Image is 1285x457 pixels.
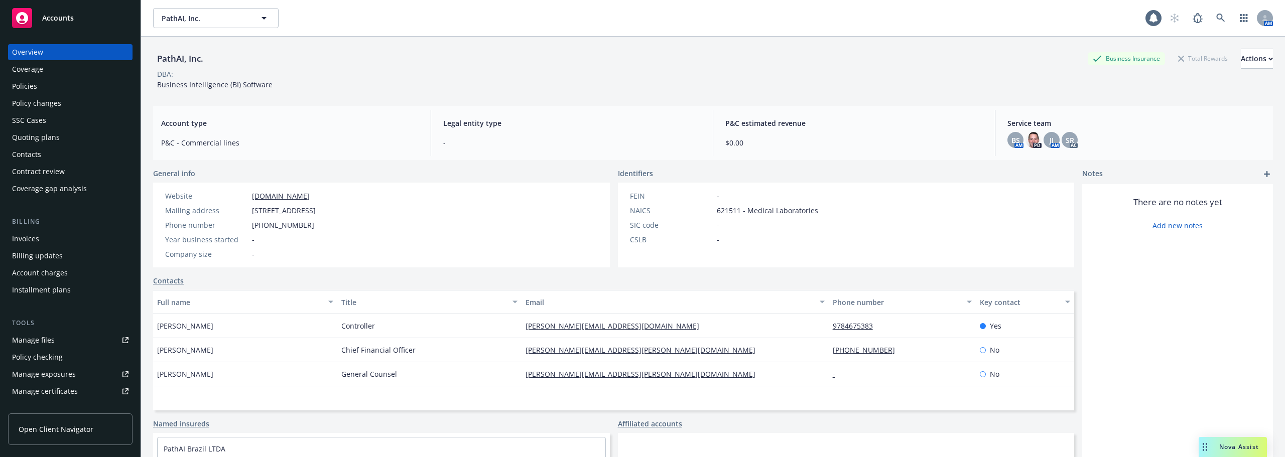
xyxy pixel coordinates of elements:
[19,424,93,434] span: Open Client Navigator
[618,168,653,179] span: Identifiers
[717,205,818,216] span: 621511 - Medical Laboratories
[8,61,133,77] a: Coverage
[157,345,213,355] span: [PERSON_NAME]
[157,369,213,379] span: [PERSON_NAME]
[12,282,71,298] div: Installment plans
[12,181,87,197] div: Coverage gap analysis
[443,118,701,128] span: Legal entity type
[157,80,273,89] span: Business Intelligence (BI) Software
[8,318,133,328] div: Tools
[165,205,248,216] div: Mailing address
[1234,8,1254,28] a: Switch app
[8,282,133,298] a: Installment plans
[833,345,903,355] a: [PHONE_NUMBER]
[1173,52,1233,65] div: Total Rewards
[526,321,707,331] a: [PERSON_NAME][EMAIL_ADDRESS][DOMAIN_NAME]
[161,118,419,128] span: Account type
[1241,49,1273,68] div: Actions
[252,234,254,245] span: -
[522,290,829,314] button: Email
[12,332,55,348] div: Manage files
[833,297,961,308] div: Phone number
[12,112,46,128] div: SSC Cases
[165,249,248,259] div: Company size
[526,369,763,379] a: [PERSON_NAME][EMAIL_ADDRESS][PERSON_NAME][DOMAIN_NAME]
[252,205,316,216] span: [STREET_ADDRESS]
[157,69,176,79] div: DBA: -
[8,248,133,264] a: Billing updates
[443,137,701,148] span: -
[252,191,310,201] a: [DOMAIN_NAME]
[1241,49,1273,69] button: Actions
[12,61,43,77] div: Coverage
[1199,437,1211,457] div: Drag to move
[990,369,999,379] span: No
[8,383,133,399] a: Manage certificates
[725,137,983,148] span: $0.00
[8,112,133,128] a: SSC Cases
[8,366,133,382] a: Manage exposures
[980,297,1059,308] div: Key contact
[42,14,74,22] span: Accounts
[1066,135,1074,145] span: SR
[1211,8,1231,28] a: Search
[164,444,225,453] a: PathAI Brazil LTDA
[153,8,279,28] button: PathAI, Inc.
[1219,442,1259,451] span: Nova Assist
[12,366,76,382] div: Manage exposures
[153,290,337,314] button: Full name
[8,231,133,247] a: Invoices
[12,78,37,94] div: Policies
[8,332,133,348] a: Manage files
[630,205,713,216] div: NAICS
[161,137,419,148] span: P&C - Commercial lines
[341,345,416,355] span: Chief Financial Officer
[341,321,375,331] span: Controller
[12,44,43,60] div: Overview
[1088,52,1165,65] div: Business Insurance
[341,369,397,379] span: General Counsel
[12,383,78,399] div: Manage certificates
[526,345,763,355] a: [PERSON_NAME][EMAIL_ADDRESS][PERSON_NAME][DOMAIN_NAME]
[1133,196,1222,208] span: There are no notes yet
[833,321,881,331] a: 9784675383
[833,369,843,379] a: -
[252,220,314,230] span: [PHONE_NUMBER]
[717,220,719,230] span: -
[8,164,133,180] a: Contract review
[725,118,983,128] span: P&C estimated revenue
[1261,168,1273,180] a: add
[1188,8,1208,28] a: Report a Bug
[8,146,133,163] a: Contacts
[162,13,248,24] span: PathAI, Inc.
[990,321,1001,331] span: Yes
[1152,220,1203,231] a: Add new notes
[8,265,133,281] a: Account charges
[12,400,63,416] div: Manage claims
[618,418,682,429] a: Affiliated accounts
[990,345,999,355] span: No
[157,297,322,308] div: Full name
[8,78,133,94] a: Policies
[8,181,133,197] a: Coverage gap analysis
[717,234,719,245] span: -
[630,191,713,201] div: FEIN
[337,290,522,314] button: Title
[8,349,133,365] a: Policy checking
[12,95,61,111] div: Policy changes
[8,217,133,227] div: Billing
[8,44,133,60] a: Overview
[12,265,68,281] div: Account charges
[1165,8,1185,28] a: Start snowing
[341,297,506,308] div: Title
[630,220,713,230] div: SIC code
[976,290,1074,314] button: Key contact
[12,164,65,180] div: Contract review
[8,95,133,111] a: Policy changes
[12,231,39,247] div: Invoices
[1007,118,1265,128] span: Service team
[8,4,133,32] a: Accounts
[12,349,63,365] div: Policy checking
[1011,135,1020,145] span: BS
